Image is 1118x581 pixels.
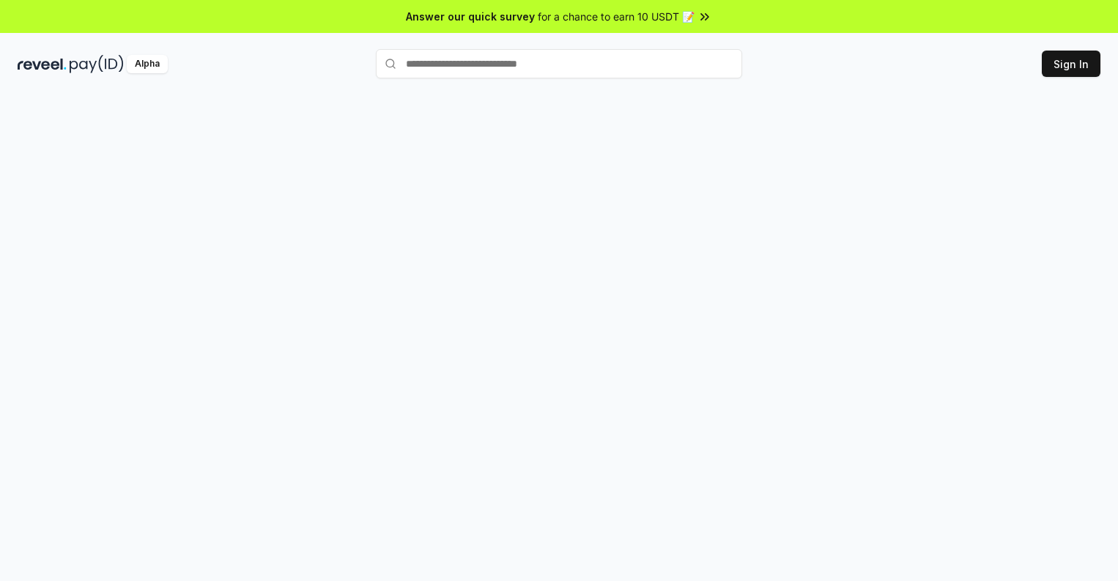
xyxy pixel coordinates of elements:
[18,55,67,73] img: reveel_dark
[538,9,695,24] span: for a chance to earn 10 USDT 📝
[70,55,124,73] img: pay_id
[406,9,535,24] span: Answer our quick survey
[127,55,168,73] div: Alpha
[1042,51,1100,77] button: Sign In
